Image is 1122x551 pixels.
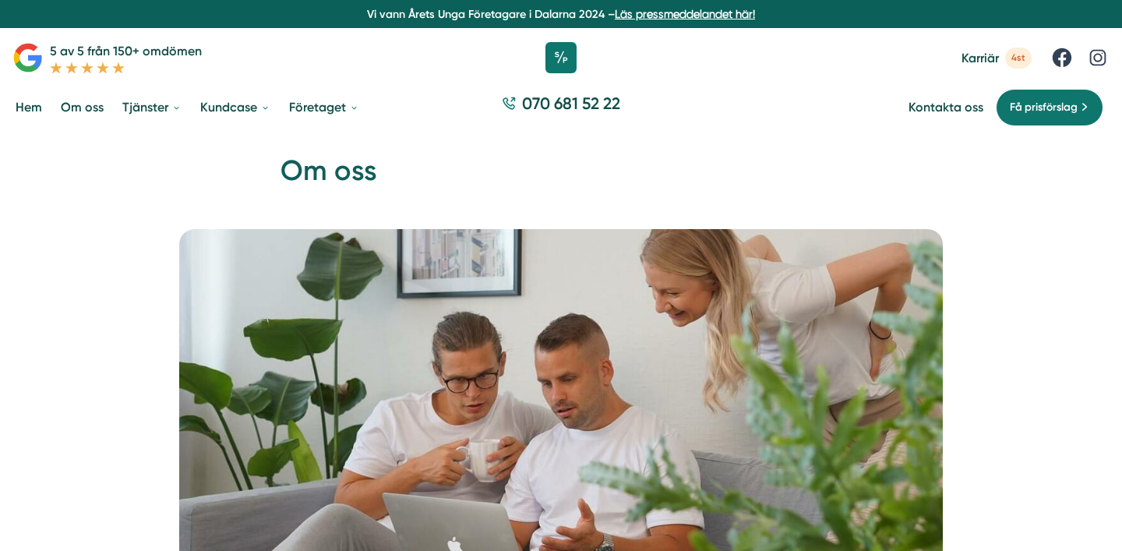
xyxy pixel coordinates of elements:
a: 070 681 52 22 [496,92,626,122]
span: 070 681 52 22 [522,92,620,115]
a: Läs pressmeddelandet här! [615,8,755,20]
h1: Om oss [280,152,841,203]
span: Karriär [961,51,999,65]
a: Företaget [286,87,362,127]
a: Tjänster [119,87,185,127]
a: Hem [12,87,45,127]
a: Kundcase [197,87,273,127]
p: 5 av 5 från 150+ omdömen [50,41,202,61]
a: Om oss [58,87,107,127]
a: Kontakta oss [909,100,983,115]
a: Karriär 4st [961,48,1032,69]
a: Få prisförslag [996,89,1103,126]
p: Vi vann Årets Unga Företagare i Dalarna 2024 – [6,6,1116,22]
span: Få prisförslag [1010,99,1078,116]
span: 4st [1005,48,1032,69]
